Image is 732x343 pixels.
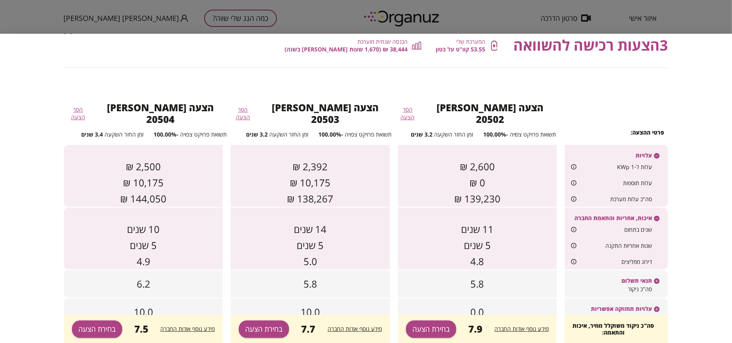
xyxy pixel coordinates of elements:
span: עלות תוספות [623,179,652,187]
span: 139,230 ₪ [454,192,500,206]
span: 2,392 ₪ [293,159,328,174]
span: סה"כ ניקוד [628,285,652,293]
span: 5.8 [303,277,317,291]
span: הצעה [PERSON_NAME] 20504 [107,101,214,126]
span: 10.0 [301,305,320,319]
button: הסר הצעה [396,106,420,121]
span: 3.2 שנים [411,131,433,138]
span: סה"כ ניקוד משוקלל מחיר, איכות והתאמה: [567,322,660,336]
span: דירוג ממליצים [621,258,652,265]
span: תשואת פרויקט צפויה [510,131,556,138]
span: עלויות [636,152,652,159]
span: הסר הצעה [401,106,415,121]
span: הצעה [PERSON_NAME] 20502 [437,101,543,126]
span: המערכת שלי [456,38,485,46]
span: 2,500 ₪ [126,159,161,174]
span: זמן החזר השקעה [105,131,144,138]
span: 11 שנים [461,222,494,237]
div: עלויות תחזוקה אפשריותסה"כ ניקוד0.010.010.0 [64,298,668,326]
span: סה"כ עלות מערכת [610,195,652,203]
span: 144,050 ₪ [120,192,166,206]
button: מידע נוסף אודות החברה [328,325,382,333]
span: 5 שנים [464,238,491,253]
span: עלויות תחזוקה אפשריות [591,305,652,312]
span: -100.00% [154,131,178,138]
span: -100.00% [483,131,508,138]
span: עלות ל-1 KWp [617,163,652,171]
span: 10.0 [134,305,153,319]
span: שנות אחריות התקנה [605,242,652,249]
span: 10,175 ₪ [123,176,164,190]
span: 6.2 [137,277,150,291]
div: תנאי תשלוםסה"כ ניקוד5.85.86.2 [64,270,668,298]
span: 0.0 [470,305,484,319]
span: הכנסה שנתית מוערכת [357,38,408,46]
span: 0 ₪ [470,176,485,190]
span: שנים בתחום [624,226,652,233]
span: 53.55 קוו"ט על בטון [436,46,485,53]
span: 5 שנים [130,238,157,253]
span: זמן החזר השקעה [434,131,473,138]
button: הסר הצעה [231,106,255,121]
div: עלויות [64,145,668,159]
span: זמן החזר השקעה [269,131,308,138]
span: 5.0 [303,254,317,269]
div: איכות, אחריות והתאמת החברה [64,208,668,221]
span: 3.4 שנים [81,131,103,138]
span: 4.8 [470,254,484,269]
span: 5 שנים [297,238,324,253]
span: 7.5 [134,323,148,335]
span: סה"כ ניקוד [628,313,652,321]
span: 7.7 [301,323,316,335]
span: הסר הצעה [236,106,250,121]
span: 4.9 [137,254,150,269]
span: פרטי ההצעה: [631,129,664,136]
span: 14 שנים [294,222,327,237]
span: 5.8 [470,277,484,291]
span: הצעה [PERSON_NAME] 20503 [272,101,379,126]
span: -100.00% [318,131,343,138]
button: בחירת הצעה [239,321,289,338]
span: 2,600 ₪ [460,159,495,174]
button: מידע נוסף אודות החברה [160,325,215,333]
span: תנאי תשלום [621,277,652,284]
button: בחירת הצעה [406,321,456,338]
span: 10,175 ₪ [290,176,331,190]
span: 3.2 שנים [246,131,268,138]
span: 3 הצעות רכישה להשוואה [513,35,668,56]
span: 7.9 [468,323,482,335]
span: 38,444 ₪ (1,670 שעות [PERSON_NAME] בשנה) [285,46,408,53]
span: 10 שנים [127,222,160,237]
span: הסר הצעה [71,106,85,121]
span: איכות, אחריות והתאמת החברה [574,214,652,221]
span: תשואת פרויקט צפויה [180,131,227,138]
span: תשואת פרויקט צפויה [345,131,392,138]
button: בחירת הצעה [72,321,122,338]
button: הסר הצעה [66,106,90,121]
button: מידע נוסף אודות החברה [494,325,549,333]
span: 138,267 ₪ [287,192,334,206]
